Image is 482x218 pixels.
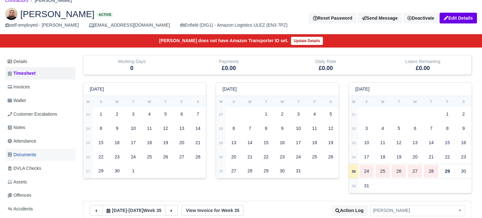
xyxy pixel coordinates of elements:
div: 11 [376,137,390,149]
span: Invoices [8,83,30,91]
a: Timesheet [5,67,75,80]
div: 31 [291,165,305,177]
div: 16 [456,137,471,149]
strong: 36 [352,184,356,188]
small: T [297,100,299,104]
a: Notes [5,121,75,134]
div: 14 [191,122,205,135]
small: S [462,100,465,104]
div: 29 [94,165,108,177]
button: Reset Password [309,13,356,23]
span: 1 day from now [128,208,143,213]
div: 30 [110,165,124,177]
div: Working Days [83,55,180,74]
div: 24 [126,151,140,163]
strong: 33 [352,141,356,145]
a: DVLA Checks [5,162,75,175]
div: Working Days [88,58,176,65]
span: Assets [8,178,27,186]
small: F [313,100,316,104]
div: 10 [126,122,140,135]
div: 9 [456,122,471,135]
div: 4 [376,122,390,135]
div: 15 [440,137,454,149]
div: 1 [126,165,140,177]
div: Daily Rate [277,55,374,74]
strong: 32 [352,127,356,131]
strong: 31 [352,112,356,116]
div: 8 [259,122,273,135]
small: S [197,100,199,104]
strong: 35 [352,170,356,173]
a: Edit Details [440,13,477,23]
div: 1 [440,108,454,120]
div: 1 [259,108,273,120]
a: Customer Escalations [5,108,75,120]
div: 9 [110,122,124,135]
small: S [330,100,332,104]
div: 17 [291,137,305,149]
div: 15 [94,137,108,149]
div: 16 [275,137,289,149]
div: 24 [291,151,305,163]
div: [EMAIL_ADDRESS][DOMAIN_NAME] [89,22,170,29]
small: W [219,100,223,104]
div: 1 [94,108,108,120]
strong: 27 [219,112,223,116]
h5: £0.00 [282,65,370,72]
small: F [446,100,448,104]
div: 10 [359,137,374,149]
div: 5 [158,108,173,120]
div: 15 [259,137,273,149]
div: Daily Rate [282,58,370,65]
h5: £0.00 [185,65,273,72]
small: M [116,100,119,104]
div: 28 [191,151,205,163]
span: [PERSON_NAME] [20,10,94,18]
a: Wallet [5,94,75,107]
a: Deactivate [403,13,438,23]
strong: 30 [219,155,223,159]
div: 12 [324,122,338,135]
div: 18 [142,137,157,149]
span: Timesheet [8,70,35,77]
small: S [100,100,102,104]
div: Chat Widget [368,145,482,218]
small: T [265,100,267,104]
h5: £0.00 [379,65,466,72]
div: 6 [227,122,241,135]
span: Documents [8,151,36,158]
div: 21 [191,137,205,149]
div: 10 [291,122,305,135]
div: 23 [110,151,124,163]
span: Attendance [8,138,36,145]
small: W [352,100,356,104]
div: 20 [175,137,189,149]
span: Customer Escalations [8,111,57,118]
div: 14 [424,137,438,149]
div: 31 [359,180,374,192]
span: Notes [8,124,25,131]
div: 26 [324,151,338,163]
a: Details [5,56,75,67]
div: 26 [158,151,173,163]
a: Invoices [5,81,75,93]
div: 14 [243,137,257,149]
small: F [181,100,183,104]
div: 7 [424,122,438,135]
div: 3 [359,122,374,135]
div: 13 [175,122,189,135]
small: W [280,100,284,104]
div: 7 [191,108,205,120]
div: 3 [291,108,305,120]
h5: 0 [88,65,176,72]
div: 8 [94,122,108,135]
h6: [DATE] [222,87,237,92]
div: 16 [110,137,124,149]
div: Payments [185,58,273,65]
div: 7 [243,122,257,135]
div: 24 [359,165,374,177]
div: 4 [307,108,322,120]
a: Attendance [5,135,75,147]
